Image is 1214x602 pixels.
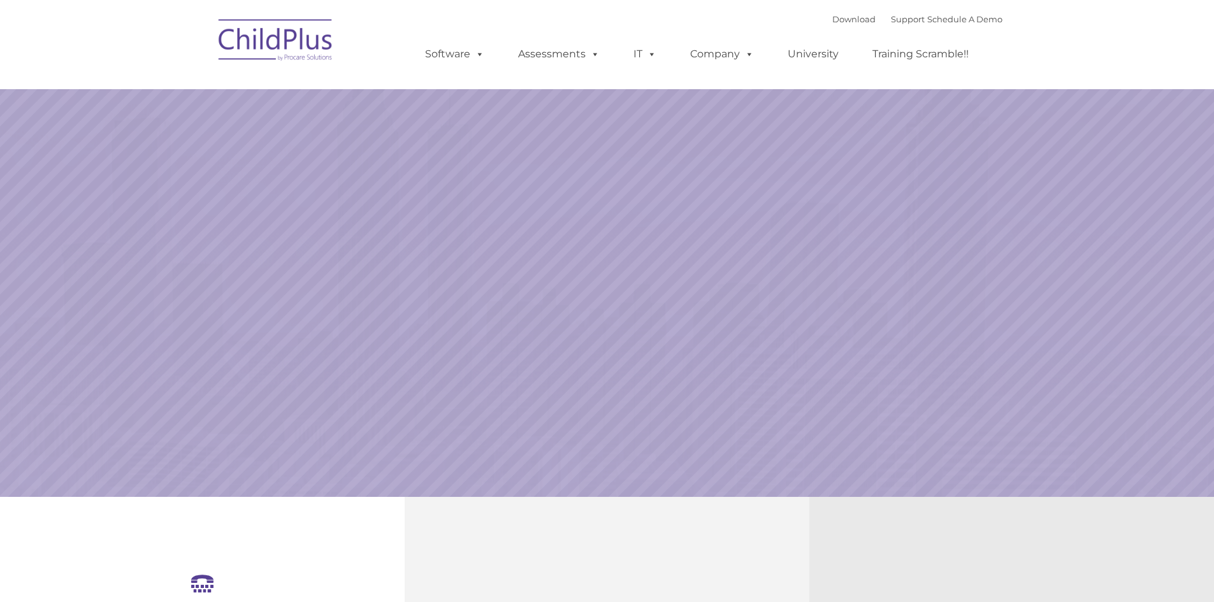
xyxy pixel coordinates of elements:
[621,41,669,67] a: IT
[860,41,981,67] a: Training Scramble!!
[775,41,851,67] a: University
[212,10,340,74] img: ChildPlus by Procare Solutions
[832,14,1002,24] font: |
[832,14,876,24] a: Download
[927,14,1002,24] a: Schedule A Demo
[412,41,497,67] a: Software
[825,362,1027,415] a: Learn More
[891,14,925,24] a: Support
[505,41,612,67] a: Assessments
[677,41,767,67] a: Company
